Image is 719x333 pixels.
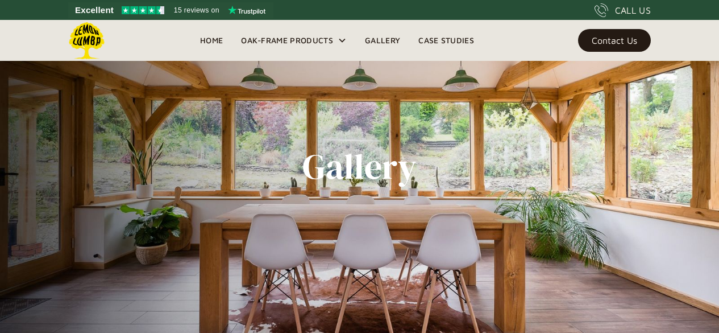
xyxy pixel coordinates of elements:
[592,36,637,44] div: Contact Us
[578,29,651,52] a: Contact Us
[409,32,483,49] a: Case Studies
[356,32,409,49] a: Gallery
[228,6,265,15] img: Trustpilot logo
[241,34,333,47] div: Oak-Frame Products
[68,2,273,18] a: See Lemon Lumba reviews on Trustpilot
[615,3,651,17] div: CALL US
[191,32,232,49] a: Home
[232,20,356,61] div: Oak-Frame Products
[75,3,114,17] span: Excellent
[174,3,219,17] span: 15 reviews on
[302,147,417,187] h1: Gallery
[122,6,164,14] img: Trustpilot 4.5 stars
[595,3,651,17] a: CALL US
